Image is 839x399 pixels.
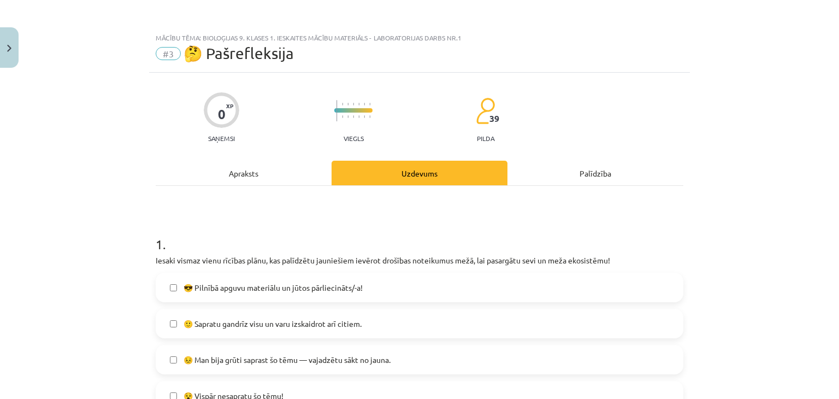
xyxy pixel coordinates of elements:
img: icon-long-line-d9ea69661e0d244f92f715978eff75569469978d946b2353a9bb055b3ed8787d.svg [336,100,338,121]
img: icon-close-lesson-0947bae3869378f0d4975bcd49f059093ad1ed9edebbc8119c70593378902aed.svg [7,45,11,52]
input: 😣 Man bija grūti saprast šo tēmu — vajadzētu sākt no jauna. [170,356,177,363]
div: Mācību tēma: Bioloģijas 9. klases 1. ieskaites mācību materiāls - laboratorijas darbs nr.1 [156,34,683,42]
p: Saņemsi [204,134,239,142]
p: pilda [477,134,494,142]
img: icon-short-line-57e1e144782c952c97e751825c79c345078a6d821885a25fce030b3d8c18986b.svg [369,103,370,105]
div: 0 [218,107,226,122]
img: icon-short-line-57e1e144782c952c97e751825c79c345078a6d821885a25fce030b3d8c18986b.svg [364,115,365,118]
img: icon-short-line-57e1e144782c952c97e751825c79c345078a6d821885a25fce030b3d8c18986b.svg [353,103,354,105]
p: Viegls [344,134,364,142]
span: 🙂 Sapratu gandrīz visu un varu izskaidrot arī citiem. [184,318,362,330]
img: icon-short-line-57e1e144782c952c97e751825c79c345078a6d821885a25fce030b3d8c18986b.svg [342,115,343,118]
img: icon-short-line-57e1e144782c952c97e751825c79c345078a6d821885a25fce030b3d8c18986b.svg [364,103,365,105]
div: Uzdevums [332,161,507,185]
img: icon-short-line-57e1e144782c952c97e751825c79c345078a6d821885a25fce030b3d8c18986b.svg [358,103,359,105]
img: icon-short-line-57e1e144782c952c97e751825c79c345078a6d821885a25fce030b3d8c18986b.svg [369,115,370,118]
img: icon-short-line-57e1e144782c952c97e751825c79c345078a6d821885a25fce030b3d8c18986b.svg [347,103,348,105]
div: Apraksts [156,161,332,185]
span: 🤔 Pašrefleksija [184,44,294,62]
span: 39 [489,114,499,124]
img: icon-short-line-57e1e144782c952c97e751825c79c345078a6d821885a25fce030b3d8c18986b.svg [358,115,359,118]
img: icon-short-line-57e1e144782c952c97e751825c79c345078a6d821885a25fce030b3d8c18986b.svg [347,115,348,118]
span: 😎 Pilnībā apguvu materiālu un jūtos pārliecināts/-a! [184,282,363,294]
img: icon-short-line-57e1e144782c952c97e751825c79c345078a6d821885a25fce030b3d8c18986b.svg [342,103,343,105]
div: Palīdzība [507,161,683,185]
span: 😣 Man bija grūti saprast šo tēmu — vajadzētu sākt no jauna. [184,354,391,366]
span: #3 [156,47,181,60]
input: 😎 Pilnībā apguvu materiālu un jūtos pārliecināts/-a! [170,284,177,291]
h1: 1 . [156,218,683,251]
input: 🙂 Sapratu gandrīz visu un varu izskaidrot arī citiem. [170,320,177,327]
img: icon-short-line-57e1e144782c952c97e751825c79c345078a6d821885a25fce030b3d8c18986b.svg [353,115,354,118]
p: Iesaki vismaz vienu rīcības plānu, kas palīdzētu jauniešiem ievērot drošības noteikumus mežā, lai... [156,255,683,266]
span: XP [226,103,233,109]
img: students-c634bb4e5e11cddfef0936a35e636f08e4e9abd3cc4e673bd6f9a4125e45ecb1.svg [476,97,495,125]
